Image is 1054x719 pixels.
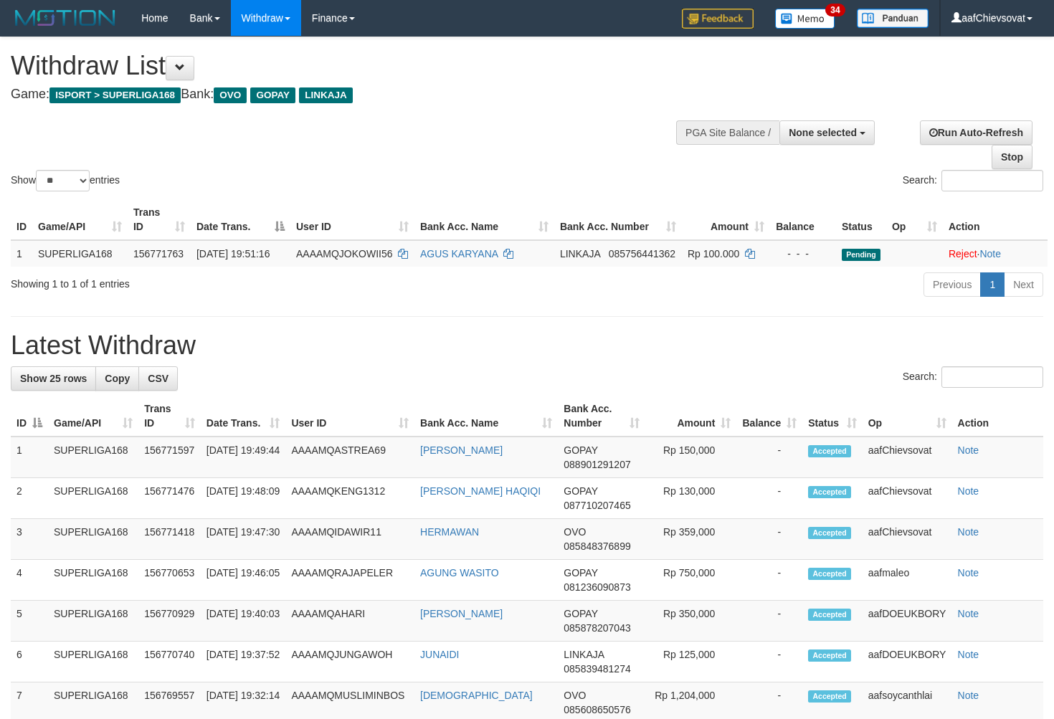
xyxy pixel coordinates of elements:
td: aafChievsovat [863,437,952,478]
span: Accepted [808,486,851,498]
span: Copy 085839481274 to clipboard [564,663,630,675]
td: SUPERLIGA168 [48,601,138,642]
td: [DATE] 19:48:09 [201,478,286,519]
td: SUPERLIGA168 [32,240,128,267]
a: AGUNG WASITO [420,567,499,578]
th: Date Trans.: activate to sort column descending [191,199,290,240]
th: Action [943,199,1048,240]
a: Note [958,526,979,538]
td: 5 [11,601,48,642]
span: GOPAY [564,444,597,456]
a: Stop [992,145,1032,169]
span: Rp 100.000 [688,248,739,259]
th: Op: activate to sort column ascending [886,199,943,240]
h4: Game: Bank: [11,87,688,102]
td: Rp 130,000 [645,478,736,519]
td: - [736,478,802,519]
span: Copy [105,373,130,384]
span: Copy 087710207465 to clipboard [564,500,630,511]
td: [DATE] 19:46:05 [201,560,286,601]
th: Amount: activate to sort column ascending [645,396,736,437]
td: AAAAMQASTREA69 [285,437,414,478]
td: Rp 750,000 [645,560,736,601]
th: Game/API: activate to sort column ascending [32,199,128,240]
th: Balance: activate to sort column ascending [736,396,802,437]
div: PGA Site Balance / [676,120,779,145]
th: Status: activate to sort column ascending [802,396,862,437]
span: Copy 088901291207 to clipboard [564,459,630,470]
a: [PERSON_NAME] HAQIQI [420,485,541,497]
a: HERMAWAN [420,526,479,538]
select: Showentries [36,170,90,191]
th: User ID: activate to sort column ascending [290,199,414,240]
button: None selected [779,120,875,145]
th: ID [11,199,32,240]
a: Note [958,444,979,456]
a: [PERSON_NAME] [420,444,503,456]
td: Rp 150,000 [645,437,736,478]
td: SUPERLIGA168 [48,437,138,478]
span: Pending [842,249,880,261]
img: MOTION_logo.png [11,7,120,29]
img: Button%20Memo.svg [775,9,835,29]
span: 34 [825,4,845,16]
a: Note [979,248,1001,259]
th: Date Trans.: activate to sort column ascending [201,396,286,437]
th: Game/API: activate to sort column ascending [48,396,138,437]
a: Run Auto-Refresh [920,120,1032,145]
td: AAAAMQIDAWIR11 [285,519,414,560]
th: User ID: activate to sort column ascending [285,396,414,437]
th: Bank Acc. Name: activate to sort column ascending [414,396,558,437]
td: 1 [11,240,32,267]
td: 4 [11,560,48,601]
a: Note [958,567,979,578]
a: Note [958,690,979,701]
td: - [736,601,802,642]
th: Bank Acc. Number: activate to sort column ascending [554,199,682,240]
span: GOPAY [564,608,597,619]
td: - [736,519,802,560]
td: [DATE] 19:40:03 [201,601,286,642]
span: OVO [214,87,247,103]
img: Feedback.jpg [682,9,754,29]
td: AAAAMQAHARI [285,601,414,642]
a: Note [958,485,979,497]
h1: Latest Withdraw [11,331,1043,360]
a: [DEMOGRAPHIC_DATA] [420,690,533,701]
a: CSV [138,366,178,391]
input: Search: [941,170,1043,191]
span: LINKAJA [564,649,604,660]
span: LINKAJA [560,248,600,259]
span: None selected [789,127,857,138]
a: Note [958,649,979,660]
a: AGUS KARYANA [420,248,498,259]
span: GOPAY [564,485,597,497]
span: AAAAMQJOKOWII56 [296,248,393,259]
div: Showing 1 to 1 of 1 entries [11,271,429,291]
th: Bank Acc. Name: activate to sort column ascending [414,199,554,240]
td: AAAAMQKENG1312 [285,478,414,519]
span: Accepted [808,445,851,457]
a: 1 [980,272,1005,297]
span: Accepted [808,690,851,703]
span: LINKAJA [299,87,353,103]
td: 1 [11,437,48,478]
td: 156770653 [138,560,201,601]
td: 156770929 [138,601,201,642]
label: Search: [903,366,1043,388]
span: Accepted [808,568,851,580]
span: OVO [564,526,586,538]
span: OVO [564,690,586,701]
td: [DATE] 19:37:52 [201,642,286,682]
th: Bank Acc. Number: activate to sort column ascending [558,396,645,437]
input: Search: [941,366,1043,388]
span: Copy 085848376899 to clipboard [564,541,630,552]
span: Copy 081236090873 to clipboard [564,581,630,593]
a: Copy [95,366,139,391]
td: SUPERLIGA168 [48,560,138,601]
h1: Withdraw List [11,52,688,80]
td: 156771418 [138,519,201,560]
td: - [736,560,802,601]
span: GOPAY [564,567,597,578]
th: Op: activate to sort column ascending [863,396,952,437]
